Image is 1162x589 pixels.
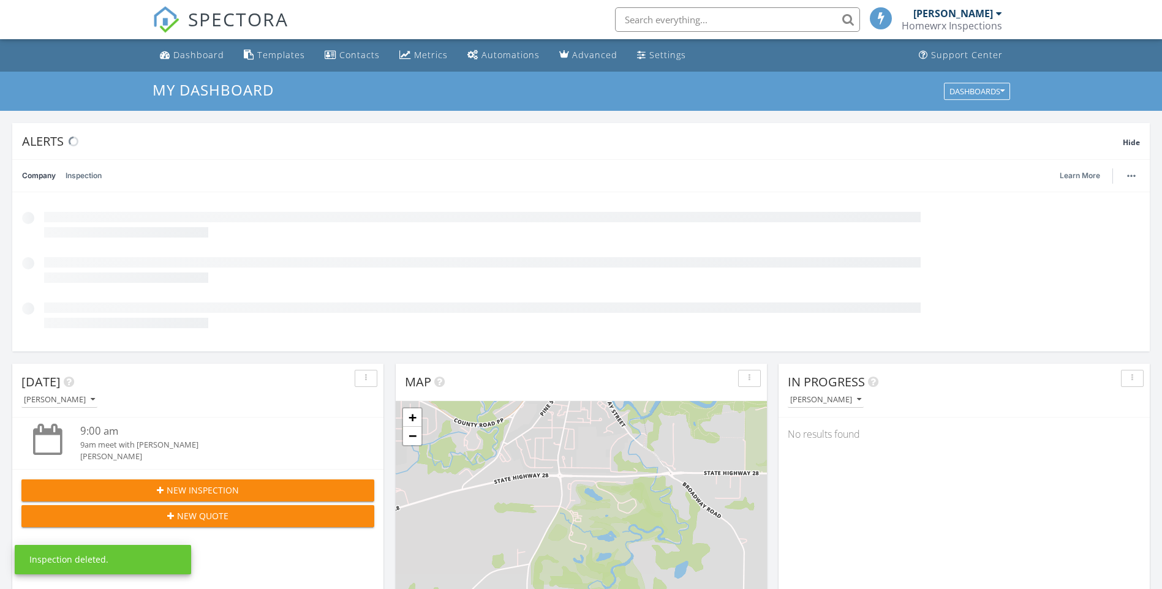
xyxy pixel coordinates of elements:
span: SPECTORA [188,6,289,32]
div: Support Center [931,49,1003,61]
div: No results found [779,418,1150,451]
button: New Quote [21,505,374,527]
a: Company [22,160,56,192]
a: Zoom in [403,408,421,427]
div: Settings [649,49,686,61]
a: Metrics [394,44,453,67]
div: Automations [481,49,540,61]
div: [PERSON_NAME] [24,396,95,404]
span: New Quote [177,509,228,522]
div: Alerts [22,133,1123,149]
img: ellipsis-632cfdd7c38ec3a7d453.svg [1127,174,1136,177]
div: Advanced [572,49,617,61]
span: [DATE] [21,373,61,390]
div: Templates [257,49,305,61]
a: Support Center [914,44,1008,67]
div: Dashboards [949,87,1005,96]
a: Dashboard [155,44,229,67]
a: Learn More [1060,170,1107,182]
a: Zoom out [403,427,421,445]
button: Dashboards [944,83,1010,100]
a: SPECTORA [153,17,289,42]
a: Templates [239,44,310,67]
img: The Best Home Inspection Software - Spectora [153,6,179,33]
a: Inspection [66,160,102,192]
div: 9:00 am [80,424,345,439]
div: [PERSON_NAME] [913,7,993,20]
div: 9am meet with [PERSON_NAME] [80,439,345,451]
div: Homewrx Inspections [902,20,1002,32]
a: Automations (Basic) [462,44,545,67]
div: Inspection deleted. [29,553,108,566]
a: Settings [632,44,691,67]
div: [PERSON_NAME] [790,396,861,404]
button: New Inspection [21,479,374,501]
input: Search everything... [615,7,860,32]
div: Dashboard [173,49,224,61]
button: [PERSON_NAME] [21,392,97,408]
span: Map [405,373,431,390]
div: Contacts [339,49,380,61]
a: Contacts [320,44,385,67]
span: In Progress [788,373,865,390]
div: Metrics [414,49,448,61]
button: [PERSON_NAME] [788,392,864,408]
span: Hide [1123,137,1140,148]
div: [PERSON_NAME] [80,451,345,462]
span: New Inspection [167,484,239,497]
span: My Dashboard [153,80,274,100]
a: Advanced [554,44,622,67]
